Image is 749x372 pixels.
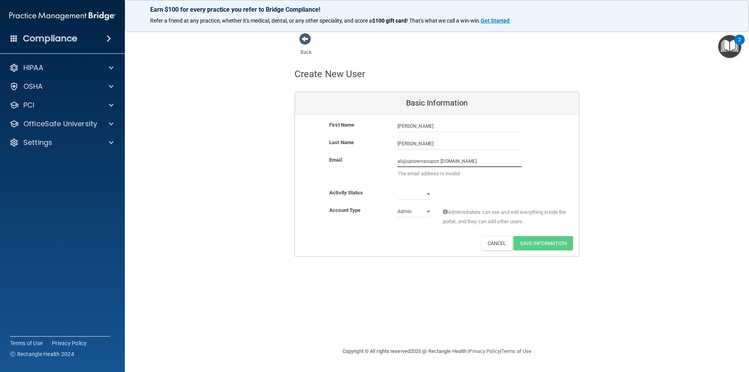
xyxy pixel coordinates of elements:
[52,339,87,347] a: Privacy Policy
[295,339,579,364] div: Copyright © All rights reserved 2025 @ Rectangle Health | |
[23,63,43,72] p: HIPAA
[9,100,114,110] a: PCI
[10,339,43,347] a: Terms of Use
[329,139,354,145] b: Last Name
[23,100,34,110] p: PCI
[469,348,500,354] a: Privacy Policy
[501,348,531,354] a: Terms of Use
[23,82,43,91] p: OSHA
[300,40,312,55] a: Back
[23,138,52,147] p: Settings
[406,18,481,24] span: ! That's what we call a win-win.
[9,63,114,72] a: HIPAA
[9,138,114,147] a: Settings
[295,92,579,115] div: Basic Information
[9,82,114,91] a: OSHA
[329,122,354,128] b: First Name
[398,169,522,178] p: The email address is invalid
[9,8,115,24] img: PMB logo
[718,35,741,58] button: Open Resource Center, 2 new notifications
[23,33,77,44] h4: Compliance
[150,6,724,13] p: Earn $100 for every practice you refer to Bridge Compliance!
[513,236,573,250] button: Save Information
[9,119,114,129] a: OfficeSafe University
[295,69,366,79] h4: Create New User
[150,18,372,24] span: Refer a friend at any practice, whether it's medical, dental, or any other speciality, and score a
[481,236,513,250] button: Cancel
[329,157,342,163] b: Email
[23,119,97,129] p: OfficeSafe University
[329,190,363,196] b: Activity Status
[10,350,74,358] span: Ⓒ Rectangle Health 2024
[372,18,406,24] strong: $100 gift card
[329,207,360,213] b: Account Type
[738,40,741,50] div: 2
[481,18,511,24] a: Get Started
[443,208,567,226] span: Administrators can see and edit everything inside the portal, and they can add other users.
[481,18,509,24] strong: Get Started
